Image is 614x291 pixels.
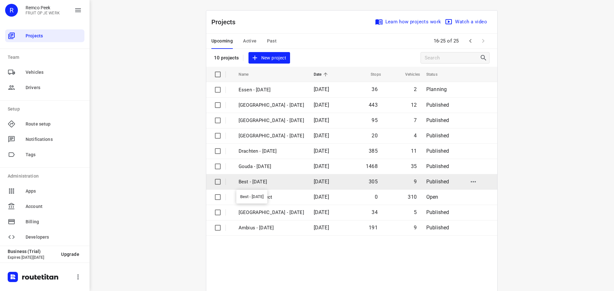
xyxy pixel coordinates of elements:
p: 10 projects [214,55,239,61]
span: Account [26,203,82,210]
span: 1468 [366,163,378,169]
span: [DATE] [314,133,329,139]
span: 9 [414,225,417,231]
span: Published [426,225,449,231]
span: Billing [26,218,82,225]
span: Published [426,209,449,215]
span: Previous Page [464,34,477,47]
span: Vehicles [26,69,82,76]
p: Administration [8,173,84,180]
span: Name [239,71,257,78]
span: Developers [26,234,82,241]
span: Upcoming [211,37,233,45]
p: Business (Trial) [8,249,56,254]
input: Search projects [425,53,480,63]
span: Open [426,194,438,200]
button: Upgrade [56,249,84,260]
span: Upgrade [61,252,79,257]
span: 385 [369,148,378,154]
p: Projects [211,17,241,27]
span: Published [426,133,449,139]
div: Apps [5,185,84,197]
span: [DATE] [314,86,329,92]
span: [DATE] [314,194,329,200]
span: 4 [414,133,417,139]
span: Tags [26,151,82,158]
span: 9 [414,179,417,185]
span: Published [426,163,449,169]
span: 95 [372,117,377,123]
span: 305 [369,179,378,185]
span: 35 [411,163,417,169]
span: 310 [408,194,417,200]
span: 36 [372,86,377,92]
div: Tags [5,148,84,161]
span: Notifications [26,136,82,143]
span: Published [426,148,449,154]
span: Past [267,37,277,45]
div: Account [5,200,84,213]
span: Route setup [26,121,82,127]
span: 191 [369,225,378,231]
p: Setup [8,106,84,112]
p: FRUIT OP JE WERK [26,11,60,15]
span: 20 [372,133,377,139]
p: Best - [DATE] [239,178,304,186]
p: Team [8,54,84,61]
div: Route setup [5,118,84,130]
div: Drivers [5,81,84,94]
p: Gemeente Rotterdam - Tuesday [239,117,304,124]
p: Gemeente Rotterdam - Monday [239,209,304,216]
span: Apps [26,188,82,195]
span: 34 [372,209,377,215]
span: [DATE] [314,102,329,108]
span: Date [314,71,330,78]
span: [DATE] [314,225,329,231]
p: Antwerpen - Tuesday [239,132,304,140]
span: Next Page [477,34,490,47]
p: Ambius - Monday [239,224,304,232]
p: Zwolle - Tuesday [239,102,304,109]
span: Planning [426,86,447,92]
p: Remco Peek [26,5,60,10]
div: Vehicles [5,66,84,79]
span: 5 [414,209,417,215]
span: Published [426,117,449,123]
p: Expires [DATE][DATE] [8,255,56,260]
div: Notifications [5,133,84,146]
div: Projects [5,29,84,42]
span: 443 [369,102,378,108]
span: 12 [411,102,417,108]
span: [DATE] [314,179,329,185]
span: Projects [26,33,82,39]
p: Untitled project [239,194,304,201]
div: Search [480,54,489,62]
span: Status [426,71,446,78]
span: 11 [411,148,417,154]
span: [DATE] [314,148,329,154]
span: 16-25 of 25 [431,34,462,48]
span: New project [252,54,286,62]
span: [DATE] [314,117,329,123]
span: 2 [414,86,417,92]
span: Published [426,102,449,108]
span: Stops [362,71,381,78]
span: 7 [414,117,417,123]
p: Gouda - Tuesday [239,163,304,170]
span: [DATE] [314,163,329,169]
p: Essen - Tuesday [239,86,304,94]
span: Vehicles [397,71,420,78]
div: R [5,4,18,17]
span: Published [426,179,449,185]
span: [DATE] [314,209,329,215]
button: New project [248,52,290,64]
div: Billing [5,215,84,228]
div: Developers [5,231,84,243]
span: 0 [375,194,378,200]
span: Drivers [26,84,82,91]
p: Drachten - Tuesday [239,148,304,155]
span: Active [243,37,256,45]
